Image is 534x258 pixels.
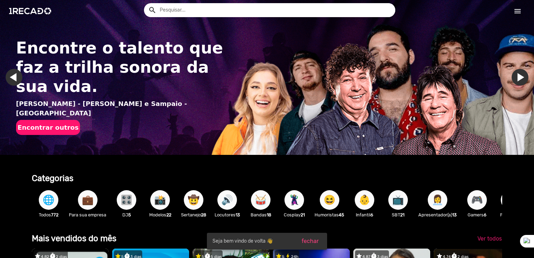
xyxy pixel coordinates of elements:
[32,234,116,243] b: Mais vendidos do mês
[315,212,344,218] p: Humoristas
[255,190,267,210] span: 🥁
[497,212,524,218] p: Futebol
[16,38,230,96] h1: Encontre o talento que faz a trilha sonora da sua vida.
[236,212,240,217] b: 13
[512,69,528,86] a: Ir para o próximo slide
[301,212,305,217] b: 21
[484,212,486,217] b: 6
[351,212,378,218] p: Infantil
[82,190,94,210] span: 💼
[16,99,230,118] p: [PERSON_NAME] - [PERSON_NAME] e Sampaio - [GEOGRAPHIC_DATA]
[320,190,339,210] button: 😆
[284,190,304,210] button: 🦹🏼‍♀️
[296,235,324,248] button: fechar
[128,212,131,217] b: 5
[51,212,58,217] b: 772
[464,212,490,218] p: Gamers
[388,190,408,210] button: 📺
[188,190,200,210] span: 🤠
[428,190,447,210] button: 👩‍💼
[117,190,136,210] button: 🎛️
[217,190,237,210] button: 🔊
[471,190,483,210] span: 🎮
[288,190,300,210] span: 🦹🏼‍♀️
[477,235,502,242] span: Ver todos
[201,212,206,217] b: 28
[400,212,404,217] b: 21
[148,6,157,14] mat-icon: Example home icon
[35,212,62,218] p: Todos
[370,212,373,217] b: 6
[214,212,240,218] p: Locutores
[513,7,522,15] mat-icon: Início
[452,212,457,217] b: 13
[267,212,271,217] b: 18
[146,3,158,16] button: Example home icon
[221,190,233,210] span: 🔊
[212,238,273,245] span: Seja bem vindo de volta 👋
[166,212,171,217] b: 22
[147,212,173,218] p: Modelos
[39,190,58,210] button: 🌐
[121,190,132,210] span: 🎛️
[385,212,411,218] p: SBT
[69,212,106,218] p: Para sua empresa
[150,190,170,210] button: 📸
[154,3,395,17] input: Pesquisar...
[154,190,166,210] span: 📸
[355,190,374,210] button: 👶
[324,190,335,210] span: 😆
[339,212,344,217] b: 45
[467,190,487,210] button: 🎮
[392,190,404,210] span: 📺
[251,190,270,210] button: 🥁
[302,238,319,244] span: fechar
[418,212,457,218] p: Apresentador(a)
[78,190,98,210] button: 💼
[6,69,22,86] a: Ir para o último slide
[16,120,80,135] button: Encontrar outros
[43,190,55,210] span: 🌐
[247,212,274,218] p: Bandas
[281,212,308,218] p: Cosplay
[432,190,443,210] span: 👩‍💼
[32,173,73,183] b: Categorias
[180,212,207,218] p: Sertanejo
[184,190,203,210] button: 🤠
[113,212,140,218] p: DJ
[359,190,370,210] span: 👶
